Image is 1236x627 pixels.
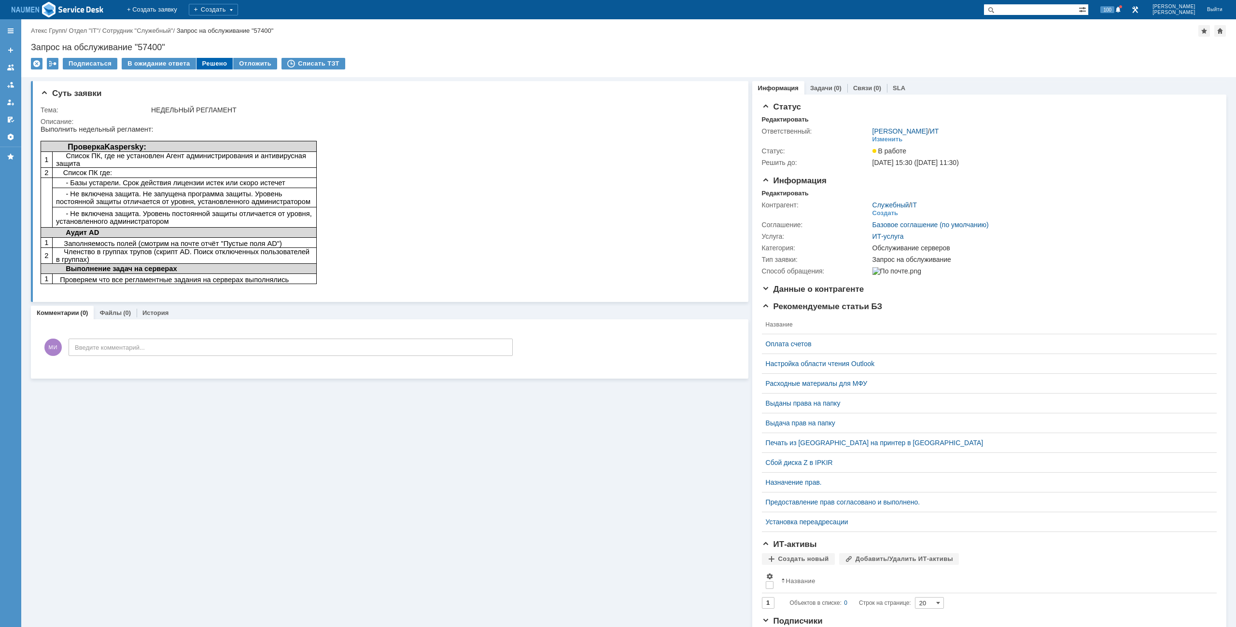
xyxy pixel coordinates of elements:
div: (0) [834,84,842,92]
span: Членство в группах трупов (скрипт AD. Поиск отключенных пользователей в группах) [15,123,269,138]
a: Оплата счетов [766,340,1205,348]
span: 100 [1100,6,1114,13]
a: Заявки в моей ответственности [3,77,18,93]
span: Проверяем что все регламентные задания на серверах выполнялись [15,150,248,158]
div: Способ обращения: [762,267,871,275]
div: Добавить в избранное [1198,25,1210,37]
span: 1 [4,30,8,38]
a: Базовое соглашение (по умолчанию) [872,221,989,229]
span: Статус [762,102,801,111]
a: Предоставление прав согласовано и выполнено. [766,498,1205,506]
div: Ответственный: [762,127,871,135]
span: Данные о контрагенте [762,285,864,294]
a: Перейти в интерфейс администратора [1129,4,1141,15]
a: ИТ [930,127,939,135]
div: (0) [81,309,88,316]
div: / [31,27,69,34]
div: Удалить [31,58,42,69]
a: Сбой диска Z в IPKIR [766,459,1205,466]
a: Задачи [810,84,832,92]
th: Название [762,315,1209,334]
div: / [102,27,177,34]
div: Услуга: [762,232,871,240]
a: Мои согласования [3,112,18,127]
img: Ad3g3kIAYj9CAAAAAElFTkSuQmCC [12,1,104,18]
span: В работе [872,147,906,155]
span: Рекомендуемые статьи БЗ [762,302,883,311]
span: Заполняемость полей (смотрим на почте отчёт "Пустые поля AD") [15,114,241,122]
span: - Не включена защита. Уровень постоянной защиты отличается от уровня, установленного администратором [15,84,271,100]
a: Связи [853,84,872,92]
a: ИТ-услуга [872,232,904,240]
a: Создать заявку [3,42,18,58]
span: ИТ-активы [762,540,817,549]
a: Комментарии [37,309,79,316]
span: Список ПК, где не установлен Агент администрирования и антивирусная защита [15,27,266,42]
a: Назначение прав. [766,478,1205,486]
span: Kaspersky [64,17,103,26]
span: 2 [4,43,8,51]
div: Статус: [762,147,871,155]
a: Информация [758,84,799,92]
div: Установка переадресации [766,518,1205,526]
a: Выданы права на папку [766,399,1205,407]
span: Проверка : [27,17,106,26]
span: 1 [4,113,8,121]
span: Суть заявки [41,89,101,98]
span: 1 [4,150,8,157]
a: История [142,309,169,316]
span: Список ПК где: [23,43,71,51]
span: Информация [762,176,827,185]
div: (0) [123,309,131,316]
div: Название [786,577,815,585]
a: Отдел "IT" [69,27,99,34]
a: Мои заявки [3,95,18,110]
span: Настройки [766,572,773,580]
span: [PERSON_NAME] [1152,10,1195,15]
a: Заявки на командах [3,60,18,75]
a: Атекс Групп [31,27,65,34]
div: Создать [189,4,238,15]
a: Настройка области чтения Outlook [766,360,1205,368]
span: Объектов в списке: [790,600,842,606]
div: Соглашение: [762,221,871,229]
div: Изменить [872,136,903,143]
div: Редактировать [762,116,809,123]
div: Решить до: [762,159,871,166]
a: Выдача прав на папку [766,419,1205,427]
div: Запрос на обслуживание "57400" [177,27,274,34]
a: Сотрудник "Служебный" [102,27,173,34]
th: Название [777,569,1209,593]
div: (0) [873,84,881,92]
span: [PERSON_NAME] [1152,4,1195,10]
a: Файлы [99,309,122,316]
div: Запрос на обслуживание [872,256,1210,263]
div: Обслуживание серверов [872,244,1210,252]
div: Сделать домашней страницей [1214,25,1226,37]
div: Создать [872,209,898,217]
a: Расходные материалы для МФУ [766,380,1205,387]
div: Категория: [762,244,871,252]
div: / [69,27,102,34]
span: Расширенный поиск [1079,4,1088,14]
div: Редактировать [762,190,809,197]
a: Печать из [GEOGRAPHIC_DATA] на принтер в [GEOGRAPHIC_DATA] [766,439,1205,447]
span: - Базы устарели. Срок действия лицензии истек или скоро истечет [15,54,245,61]
div: Описание: [41,118,733,125]
span: Аудит AD [25,103,58,111]
a: Настройки [3,129,18,145]
span: Выполнение задач на серверах [25,139,136,147]
div: 0 [844,597,847,609]
div: / [872,201,917,209]
img: По почте.png [872,267,921,275]
span: 2 [4,126,8,134]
